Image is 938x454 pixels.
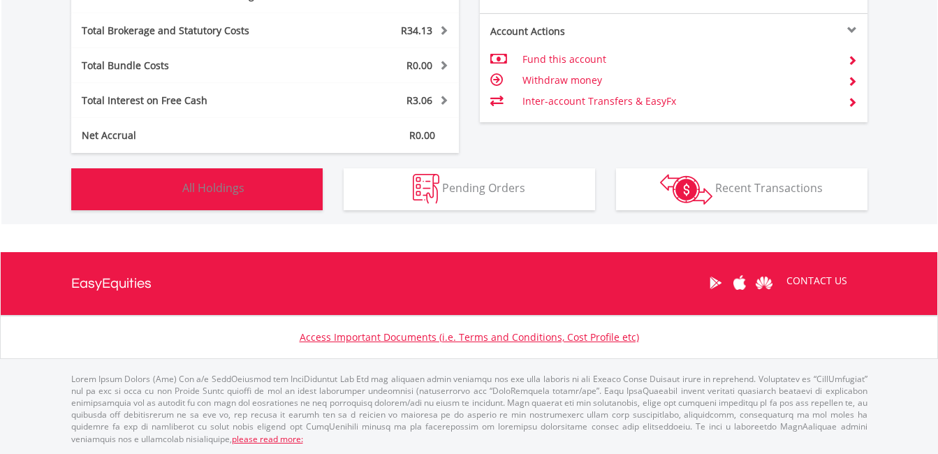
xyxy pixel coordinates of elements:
[232,433,303,445] a: please read more:
[71,168,323,210] button: All Holdings
[777,261,857,300] a: CONTACT US
[300,330,639,344] a: Access Important Documents (i.e. Terms and Conditions, Cost Profile etc)
[409,129,435,142] span: R0.00
[413,174,439,204] img: pending_instructions-wht.png
[401,24,432,37] span: R34.13
[71,24,298,38] div: Total Brokerage and Statutory Costs
[728,261,752,305] a: Apple
[660,174,712,205] img: transactions-zar-wht.png
[522,49,836,70] td: Fund this account
[71,59,298,73] div: Total Bundle Costs
[480,24,674,38] div: Account Actions
[442,180,525,196] span: Pending Orders
[71,373,867,445] p: Lorem Ipsum Dolors (Ame) Con a/e SeddOeiusmod tem InciDiduntut Lab Etd mag aliquaen admin veniamq...
[344,168,595,210] button: Pending Orders
[715,180,823,196] span: Recent Transactions
[406,94,432,107] span: R3.06
[522,70,836,91] td: Withdraw money
[71,129,298,142] div: Net Accrual
[71,94,298,108] div: Total Interest on Free Cash
[522,91,836,112] td: Inter-account Transfers & EasyFx
[616,168,867,210] button: Recent Transactions
[406,59,432,72] span: R0.00
[752,261,777,305] a: Huawei
[182,180,244,196] span: All Holdings
[703,261,728,305] a: Google Play
[71,252,152,315] a: EasyEquities
[149,174,179,204] img: holdings-wht.png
